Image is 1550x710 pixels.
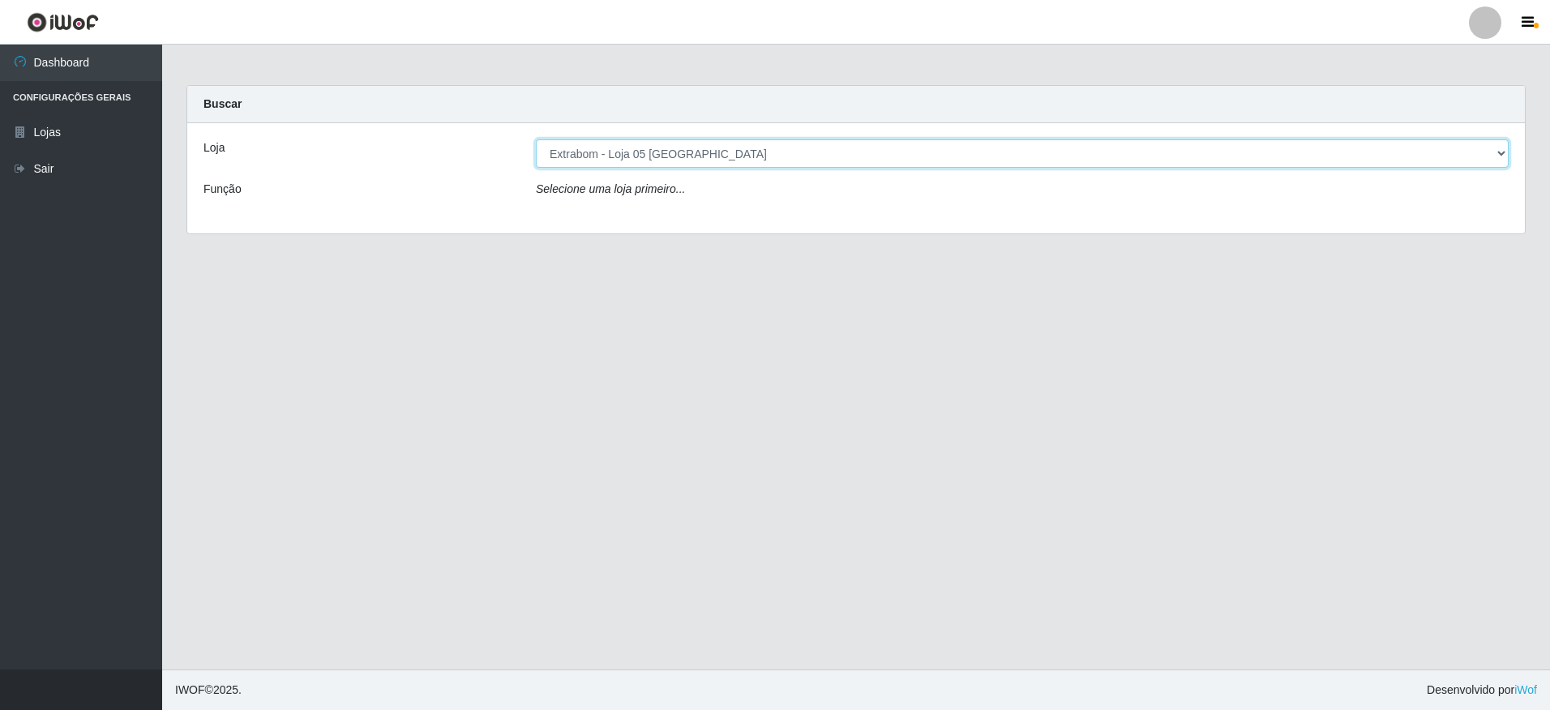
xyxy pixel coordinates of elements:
span: © 2025 . [175,682,242,699]
strong: Buscar [203,97,242,110]
img: CoreUI Logo [27,12,99,32]
label: Função [203,181,242,198]
i: Selecione uma loja primeiro... [536,182,685,195]
label: Loja [203,139,225,156]
span: Desenvolvido por [1427,682,1537,699]
a: iWof [1514,683,1537,696]
span: IWOF [175,683,205,696]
